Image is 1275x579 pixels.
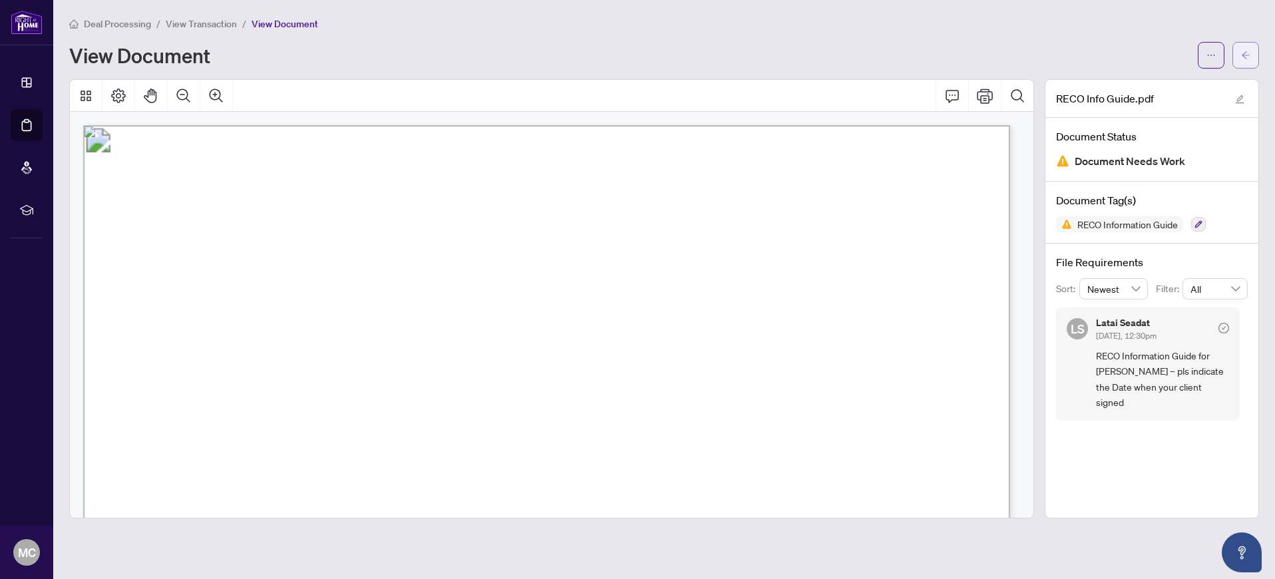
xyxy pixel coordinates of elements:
span: edit [1235,95,1244,104]
span: ellipsis [1206,51,1216,60]
img: Document Status [1056,154,1069,168]
h4: File Requirements [1056,254,1248,270]
li: / [242,16,246,31]
span: LS [1071,319,1085,338]
span: arrow-left [1241,51,1250,60]
span: Newest [1087,279,1141,299]
span: RECO Information Guide for [PERSON_NAME] – pls indicate the Date when your client signed [1096,348,1229,411]
h1: View Document [69,45,210,66]
h4: Document Tag(s) [1056,192,1248,208]
span: RECO Information Guide [1072,220,1183,229]
span: Document Needs Work [1075,152,1185,170]
span: Deal Processing [84,18,151,30]
h5: Latai Seadat [1096,318,1157,327]
span: MC [18,543,36,562]
span: View Document [252,18,318,30]
span: check-circle [1218,323,1229,333]
span: RECO Info Guide.pdf [1056,91,1154,106]
img: logo [11,10,43,35]
span: [DATE], 12:30pm [1096,331,1157,341]
p: Sort: [1056,282,1079,296]
img: Status Icon [1056,216,1072,232]
span: home [69,19,79,29]
span: All [1190,279,1240,299]
h4: Document Status [1056,128,1248,144]
button: Open asap [1222,532,1262,572]
p: Filter: [1156,282,1183,296]
span: View Transaction [166,18,237,30]
li: / [156,16,160,31]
